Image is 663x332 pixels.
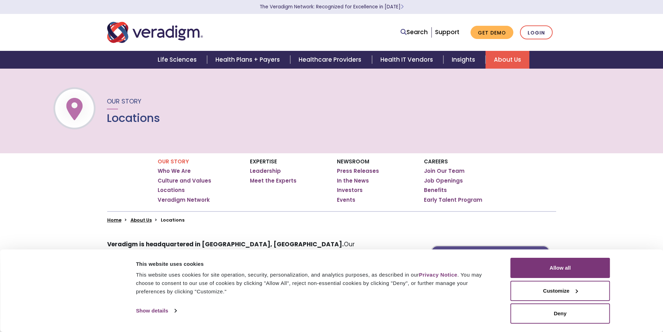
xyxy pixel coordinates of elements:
a: Culture and Values [158,177,211,184]
button: Allow all [511,258,610,278]
div: This website uses cookies [136,260,495,268]
div: This website uses cookies for site operation, security, personalization, and analytics purposes, ... [136,271,495,296]
p: Our combination of a regional presence and remote workforce allows us to effectively serve our ke... [107,240,392,268]
a: Support [435,28,459,36]
a: Home [107,217,121,223]
a: About Us [131,217,152,223]
a: Show details [136,306,176,316]
a: Get Demo [471,26,513,39]
a: Locations [158,187,185,194]
a: Life Sciences [149,51,207,69]
button: Deny [511,303,610,324]
span: Learn More [401,3,404,10]
a: Insights [443,51,486,69]
img: Veradigm logo [107,21,203,44]
a: Healthcare Providers [290,51,372,69]
h1: Locations [107,111,160,125]
a: About Us [486,51,529,69]
a: Meet the Experts [250,177,297,184]
span: Our Story [107,97,141,106]
a: Leadership [250,168,281,175]
a: Veradigm Network [158,196,210,203]
a: Login [520,25,553,40]
a: The Veradigm Network: Recognized for Excellence in [DATE]Learn More [260,3,404,10]
a: Events [337,196,355,203]
button: Customize [511,281,610,301]
a: Job Openings [424,177,463,184]
strong: Veradigm is headquartered in [GEOGRAPHIC_DATA], [GEOGRAPHIC_DATA]. [107,240,344,248]
a: Who We Are [158,168,191,175]
a: Press Releases [337,168,379,175]
a: Privacy Notice [419,272,457,278]
a: Join Our Team [424,168,465,175]
a: In the News [337,177,369,184]
a: Benefits [424,187,447,194]
a: Health Plans + Payers [207,51,290,69]
a: Health IT Vendors [372,51,443,69]
a: Investors [337,187,363,194]
a: Early Talent Program [424,196,482,203]
a: Search [401,28,428,37]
